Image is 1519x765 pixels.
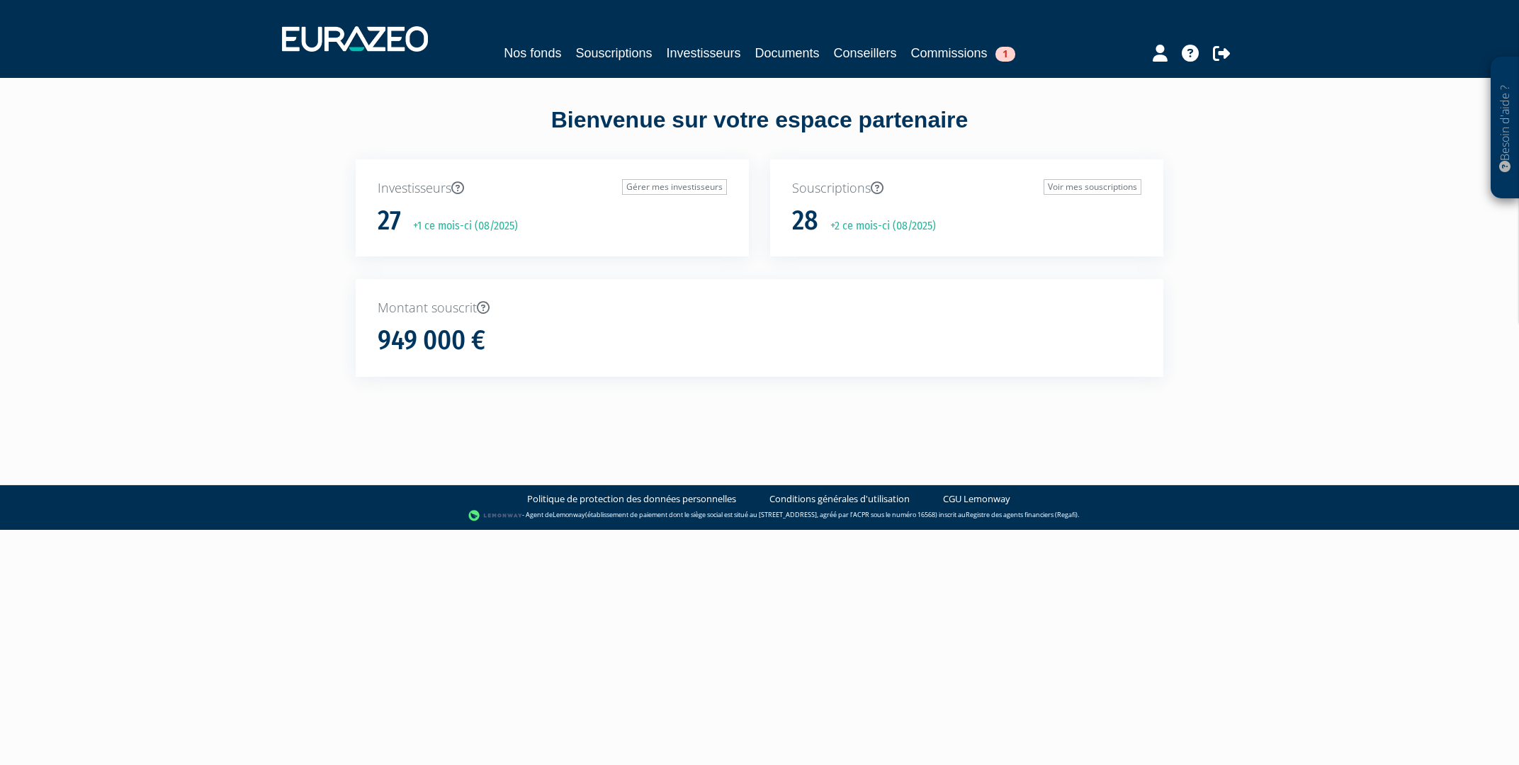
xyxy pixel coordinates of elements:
[769,492,910,506] a: Conditions générales d'utilisation
[282,26,428,52] img: 1732889491-logotype_eurazeo_blanc_rvb.png
[14,509,1505,523] div: - Agent de (établissement de paiement dont le siège social est situé au [STREET_ADDRESS], agréé p...
[468,509,523,523] img: logo-lemonway.png
[378,299,1141,317] p: Montant souscrit
[504,43,561,63] a: Nos fonds
[943,492,1010,506] a: CGU Lemonway
[378,326,485,356] h1: 949 000 €
[995,47,1015,62] span: 1
[378,179,727,198] p: Investisseurs
[622,179,727,195] a: Gérer mes investisseurs
[553,510,585,519] a: Lemonway
[792,179,1141,198] p: Souscriptions
[755,43,820,63] a: Documents
[1044,179,1141,195] a: Voir mes souscriptions
[403,218,518,234] p: +1 ce mois-ci (08/2025)
[834,43,897,63] a: Conseillers
[911,43,1015,63] a: Commissions1
[527,492,736,506] a: Politique de protection des données personnelles
[378,206,401,236] h1: 27
[575,43,652,63] a: Souscriptions
[820,218,936,234] p: +2 ce mois-ci (08/2025)
[1497,64,1513,192] p: Besoin d'aide ?
[345,104,1174,159] div: Bienvenue sur votre espace partenaire
[792,206,818,236] h1: 28
[966,510,1078,519] a: Registre des agents financiers (Regafi)
[666,43,740,63] a: Investisseurs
